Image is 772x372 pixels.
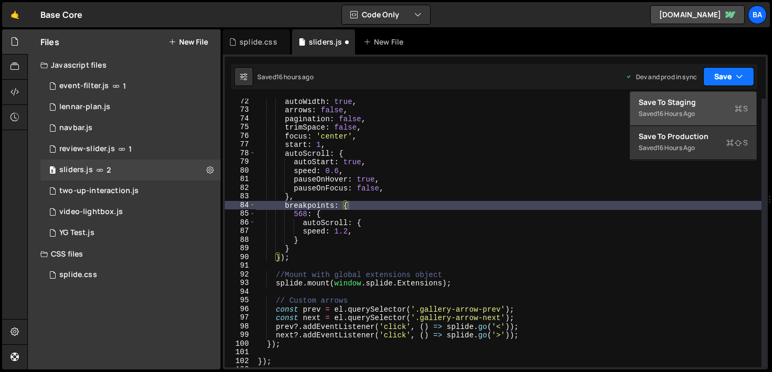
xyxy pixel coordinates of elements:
div: 74 [225,114,256,123]
div: 98 [225,322,256,331]
div: two-up-interaction.js [59,186,139,196]
div: CSS files [28,243,221,264]
button: Code Only [342,5,430,24]
div: event-filter.js [59,81,109,91]
button: New File [169,38,208,46]
div: 102 [225,357,256,366]
button: Save to StagingS Saved16 hours ago [630,92,756,126]
div: lennar-plan.js [59,102,110,112]
div: 85 [225,209,256,218]
div: 100 [225,339,256,348]
div: YG Test.js [59,228,95,238]
div: 15790/44770.js [40,180,221,201]
a: Ba [748,5,767,24]
div: 76 [225,132,256,141]
div: 88 [225,236,256,245]
button: Save [703,67,754,86]
div: 91 [225,261,256,270]
div: 16 hours ago [657,109,695,118]
div: Saved [257,72,314,81]
div: 89 [225,244,256,253]
div: 87 [225,227,256,236]
div: 101 [225,348,256,357]
div: 15790/44982.js [40,118,221,139]
button: Save to ProductionS Saved16 hours ago [630,126,756,160]
h2: Files [40,36,59,48]
div: 15790/44139.js [40,76,221,97]
div: 72 [225,97,256,106]
div: 95 [225,296,256,305]
div: 82 [225,184,256,193]
div: 75 [225,123,256,132]
div: 83 [225,192,256,201]
div: Base Core [40,8,82,21]
div: 84 [225,201,256,210]
div: Save to Staging [639,97,748,108]
div: 78 [225,149,256,158]
div: Saved [639,142,748,154]
div: 99 [225,331,256,339]
div: 15790/44778.js [40,201,221,222]
a: [DOMAIN_NAME] [650,5,745,24]
div: sliders.js [309,37,342,47]
div: review-slider.js [59,144,115,154]
div: 86 [225,218,256,227]
div: 15790/47801.css [40,264,221,285]
div: 15790/44133.js [40,160,221,180]
div: 79 [225,157,256,166]
div: Saved [639,108,748,120]
div: 16 hours ago [276,72,314,81]
span: 1 [129,145,132,153]
div: splide.css [59,270,97,280]
div: 15790/46151.js [40,97,221,118]
div: 15790/42338.js [40,222,221,243]
span: S [735,103,748,114]
div: 96 [225,305,256,314]
div: 92 [225,270,256,279]
div: New File [363,37,408,47]
div: Javascript files [28,55,221,76]
div: Dev and prod in sync [625,72,697,81]
div: video-lightbox.js [59,207,123,217]
div: Save to Production [639,131,748,142]
div: 93 [225,279,256,288]
span: 2 [107,166,111,174]
div: 15790/44138.js [40,139,221,160]
div: 16 hours ago [657,143,695,152]
div: 81 [225,175,256,184]
div: 90 [225,253,256,262]
div: 73 [225,105,256,114]
span: 1 [123,82,126,90]
div: navbar.js [59,123,92,133]
span: S [726,137,748,148]
a: 🤙 [2,2,28,27]
div: 94 [225,288,256,296]
div: 97 [225,313,256,322]
span: 8 [49,167,56,175]
div: 77 [225,140,256,149]
div: 80 [225,166,256,175]
div: splide.css [239,37,277,47]
div: sliders.js [59,165,93,175]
